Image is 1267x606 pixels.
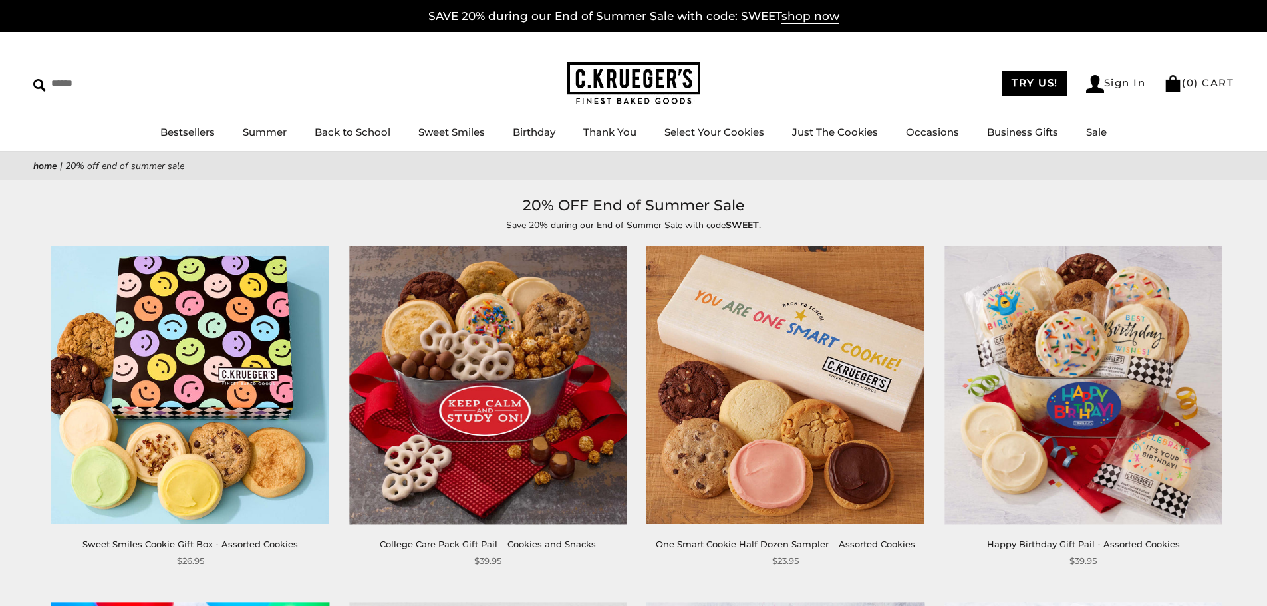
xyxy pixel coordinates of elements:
[33,73,192,94] input: Search
[328,218,940,233] p: Save 20% during our End of Summer Sale with code .
[906,126,959,138] a: Occasions
[513,126,555,138] a: Birthday
[60,160,63,172] span: |
[987,539,1180,549] a: Happy Birthday Gift Pail - Assorted Cookies
[567,62,700,105] img: C.KRUEGER'S
[1086,75,1104,93] img: Account
[474,554,501,568] span: $39.95
[1002,71,1067,96] a: TRY US!
[65,160,184,172] span: 20% OFF End of Summer Sale
[656,539,915,549] a: One Smart Cookie Half Dozen Sampler – Assorted Cookies
[664,126,764,138] a: Select Your Cookies
[82,539,298,549] a: Sweet Smiles Cookie Gift Box - Assorted Cookies
[177,554,204,568] span: $26.95
[315,126,390,138] a: Back to School
[243,126,287,138] a: Summer
[1086,75,1146,93] a: Sign In
[349,247,627,524] img: College Care Pack Gift Pail – Cookies and Snacks
[428,9,839,24] a: SAVE 20% during our End of Summer Sale with code: SWEETshop now
[726,219,759,231] strong: SWEET
[52,247,329,524] img: Sweet Smiles Cookie Gift Box - Assorted Cookies
[772,554,799,568] span: $23.95
[792,126,878,138] a: Just The Cookies
[380,539,596,549] a: College Care Pack Gift Pail – Cookies and Snacks
[647,247,924,524] img: One Smart Cookie Half Dozen Sampler – Assorted Cookies
[1164,75,1182,92] img: Bag
[944,247,1222,524] img: Happy Birthday Gift Pail - Assorted Cookies
[987,126,1058,138] a: Business Gifts
[781,9,839,24] span: shop now
[583,126,636,138] a: Thank You
[33,158,1234,174] nav: breadcrumbs
[1164,76,1234,89] a: (0) CART
[33,160,57,172] a: Home
[1187,76,1195,89] span: 0
[1086,126,1107,138] a: Sale
[418,126,485,138] a: Sweet Smiles
[33,79,46,92] img: Search
[53,194,1214,218] h1: 20% OFF End of Summer Sale
[160,126,215,138] a: Bestsellers
[1069,554,1097,568] span: $39.95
